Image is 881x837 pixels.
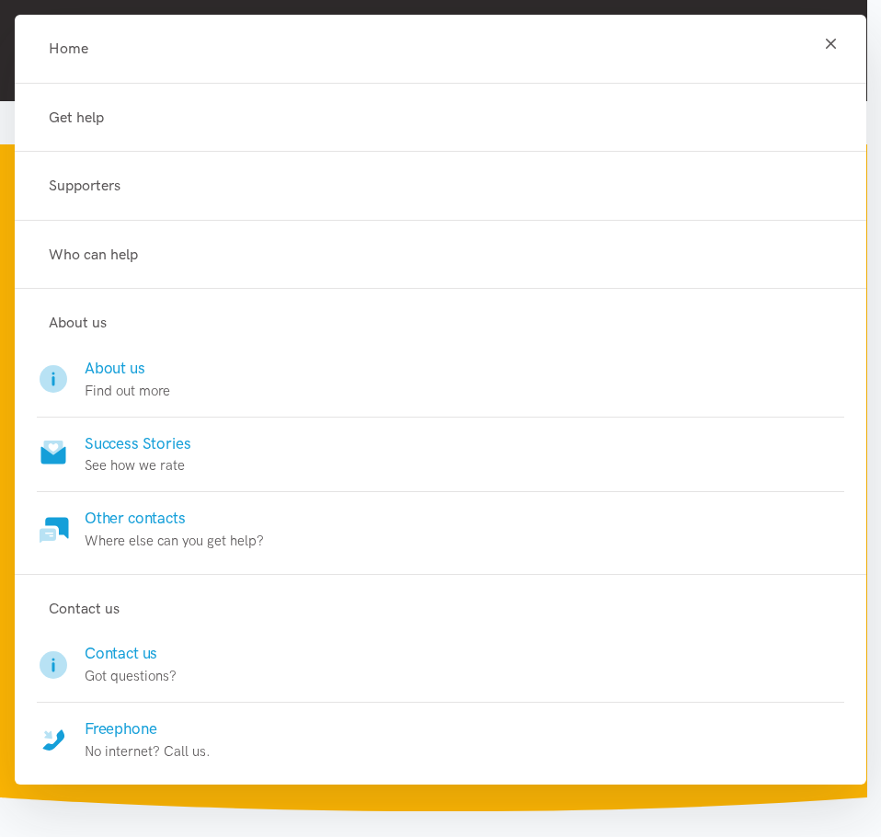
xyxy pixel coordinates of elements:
[37,37,844,61] a: Home
[37,174,844,198] a: Supporters
[85,432,190,455] h4: Success Stories
[85,642,177,665] h4: Contact us
[37,642,844,703] a: Contact us Got questions?
[810,29,852,58] button: Toggle navigation
[85,507,264,530] h4: Other contacts
[37,106,844,130] a: Get help
[37,357,844,418] a: About us Find out more
[85,380,170,402] p: Find out more
[37,703,844,762] a: Freephone No internet? Call us.
[37,243,844,267] a: Who can help
[85,740,211,762] p: No internet? Call us.
[85,717,211,740] h4: Freephone
[37,642,844,762] div: Contact us
[85,665,177,687] p: Got questions?
[37,357,844,552] div: About us
[85,357,170,380] h4: About us
[37,492,844,552] a: Other contacts Where else can you get help?
[85,530,264,552] p: Where else can you get help?
[37,418,844,493] a: Success Stories See how we rate
[85,454,190,476] p: See how we rate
